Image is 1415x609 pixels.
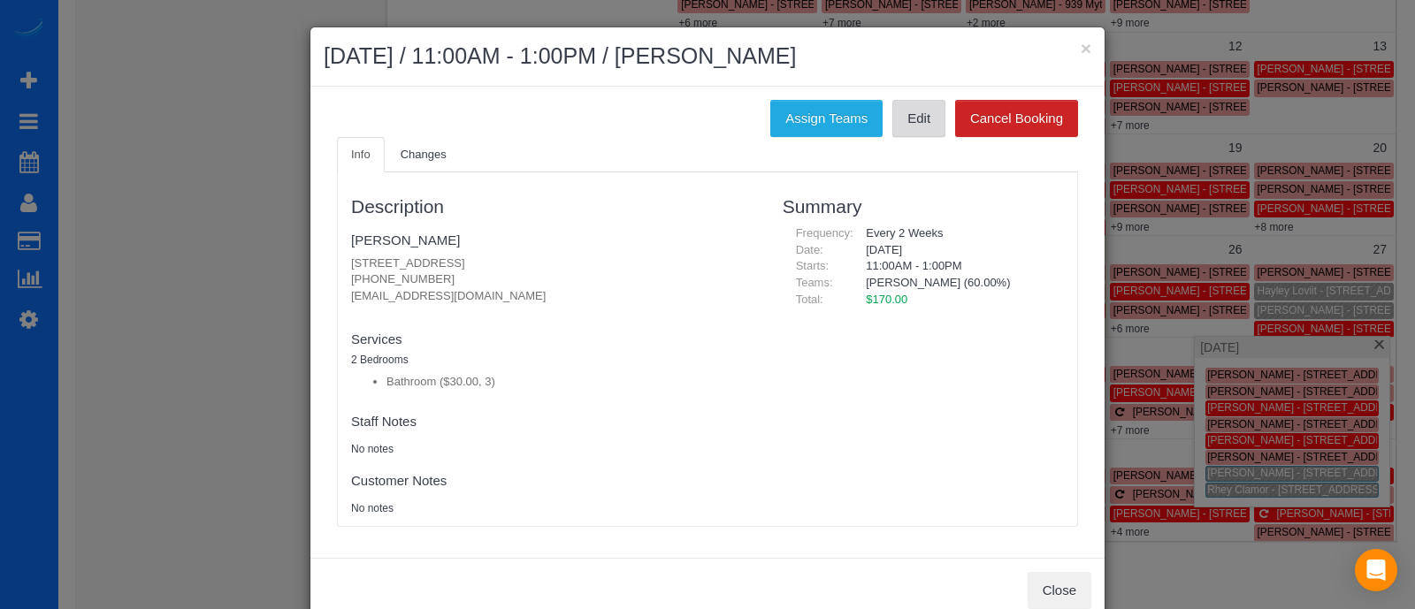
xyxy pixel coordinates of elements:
a: Info [337,137,385,173]
h5: 2 Bedrooms [351,354,756,366]
span: Starts: [796,259,830,272]
button: × [1081,39,1091,57]
span: Date: [796,243,823,256]
button: Cancel Booking [955,100,1078,137]
pre: No notes [351,501,756,516]
h4: Services [351,332,756,347]
span: Teams: [796,276,833,289]
span: Total: [796,293,823,306]
h4: Customer Notes [351,474,756,489]
li: Bathroom ($30.00, 3) [386,374,756,391]
a: Changes [386,137,461,173]
span: Frequency: [796,226,853,240]
li: [PERSON_NAME] (60.00%) [866,275,1051,292]
button: Assign Teams [770,100,883,137]
div: 11:00AM - 1:00PM [853,258,1064,275]
div: Every 2 Weeks [853,225,1064,242]
p: [STREET_ADDRESS] [PHONE_NUMBER] [EMAIL_ADDRESS][DOMAIN_NAME] [351,255,756,305]
div: Open Intercom Messenger [1355,549,1397,591]
button: Close [1028,572,1091,609]
h4: Staff Notes [351,415,756,430]
div: [DATE] [853,242,1064,259]
span: Changes [401,148,447,161]
span: $170.00 [866,293,907,306]
h2: [DATE] / 11:00AM - 1:00PM / [PERSON_NAME] [324,41,1091,72]
a: [PERSON_NAME] [351,232,460,247]
h3: Description [351,196,756,217]
h3: Summary [783,196,1064,217]
a: Edit [892,100,945,137]
span: Info [351,148,371,161]
pre: No notes [351,442,756,457]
